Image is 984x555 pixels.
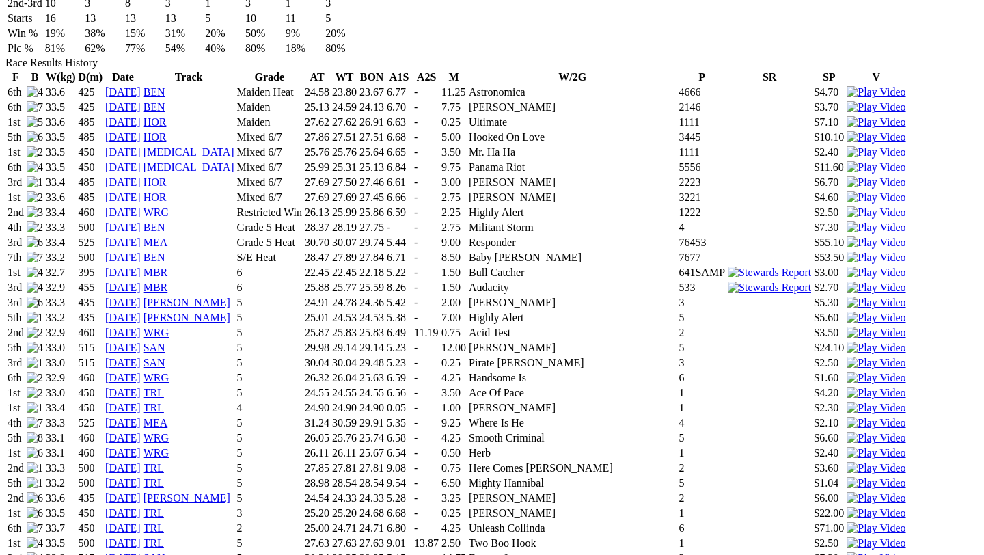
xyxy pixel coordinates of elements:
a: Watch Replay on Watchdog [847,492,905,504]
a: TRL [143,507,164,519]
td: 20% [204,27,243,40]
th: M [441,70,467,84]
td: 25.64 [359,146,385,159]
a: SAN [143,357,165,368]
td: 50% [245,27,284,40]
td: 16 [44,12,83,25]
img: Stewards Report [728,282,811,294]
img: Play Video [847,327,905,339]
img: 4 [27,282,43,294]
img: Play Video [847,522,905,534]
a: Watch Replay on Watchdog [847,146,905,158]
img: 1 [27,176,43,189]
img: Play Video [847,176,905,189]
td: 485 [78,176,104,189]
a: Watch Replay on Watchdog [847,417,905,429]
td: Maiden [236,116,303,129]
td: - [413,116,439,129]
a: [DATE] [105,176,141,188]
td: 62% [84,42,123,55]
td: 25.99 [304,161,330,174]
img: 4 [27,161,43,174]
img: 5 [27,116,43,128]
a: Watch Replay on Watchdog [847,387,905,398]
img: Play Video [847,417,905,429]
td: 33.5 [45,100,77,114]
a: TRL [143,537,164,549]
a: [DATE] [105,492,141,504]
td: [PERSON_NAME] [468,100,676,114]
img: 1 [27,357,43,369]
img: 2 [27,146,43,159]
td: Plc % [7,42,43,55]
td: 25.76 [331,146,357,159]
td: 6.61 [386,176,412,189]
a: TRL [143,477,164,489]
img: 6 [27,131,43,144]
img: Play Video [847,402,905,414]
img: Play Video [847,191,905,204]
td: 3.50 [441,146,467,159]
td: Maiden Heat [236,85,303,99]
a: [DATE] [105,282,141,293]
td: 81% [44,42,83,55]
td: 27.69 [304,176,330,189]
a: TRL [143,387,164,398]
td: Starts [7,12,43,25]
td: 10 [245,12,284,25]
th: W/2G [468,70,676,84]
td: 5556 [678,161,726,174]
td: 11 [285,12,324,25]
img: 3 [27,206,43,219]
td: 33.6 [45,116,77,129]
td: - [413,146,439,159]
a: TRL [143,402,164,414]
td: - [413,161,439,174]
td: 450 [78,161,104,174]
td: 3445 [678,131,726,144]
td: 6.63 [386,116,412,129]
a: TRL [143,522,164,534]
a: BEN [143,86,165,98]
img: Play Video [847,146,905,159]
a: [DATE] [105,417,141,429]
a: Watch Replay on Watchdog [847,447,905,459]
img: Play Video [847,447,905,459]
div: Race Results History [5,57,979,69]
img: Play Video [847,537,905,550]
td: 485 [78,116,104,129]
th: P [678,70,726,84]
td: 13 [124,12,163,25]
a: Watch Replay on Watchdog [847,206,905,218]
a: MBR [143,282,168,293]
td: 33.5 [45,146,77,159]
img: Play Video [847,507,905,519]
td: 9% [285,27,324,40]
th: AT [304,70,330,84]
a: Watch Replay on Watchdog [847,297,905,308]
th: Track [143,70,235,84]
a: BEN [143,252,165,263]
th: A1S [386,70,412,84]
a: [PERSON_NAME] [143,312,230,323]
td: 6.65 [386,146,412,159]
img: Play Video [847,116,905,128]
td: Mixed 6/7 [236,161,303,174]
img: 1 [27,477,43,489]
th: Date [105,70,141,84]
td: 54% [165,42,204,55]
td: 27.86 [304,131,330,144]
td: 25.13 [359,161,385,174]
a: [DATE] [105,146,141,158]
img: Play Video [847,282,905,294]
td: $2.40 [813,146,845,159]
img: 2 [27,387,43,399]
a: [DATE] [105,252,141,263]
th: SR [727,70,812,84]
td: 5.00 [441,131,467,144]
td: 5 [204,12,243,25]
img: Play Video [847,252,905,264]
a: HOR [143,191,167,203]
td: 25.31 [331,161,357,174]
a: [DATE] [105,462,141,474]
